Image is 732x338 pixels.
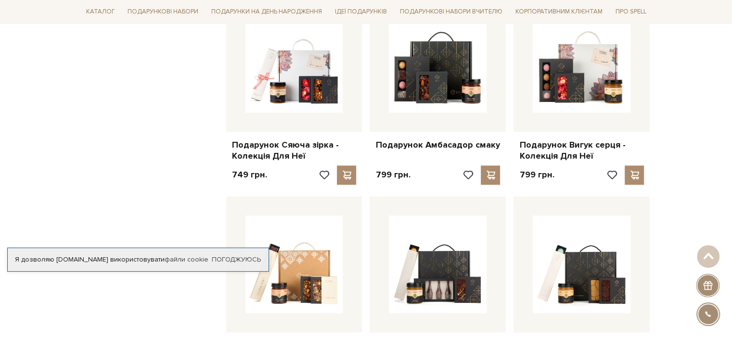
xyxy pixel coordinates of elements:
[519,169,554,180] p: 799 грн.
[375,169,410,180] p: 799 грн.
[331,5,391,20] a: Ідеї подарунків
[8,255,269,264] div: Я дозволяю [DOMAIN_NAME] використовувати
[232,139,357,162] a: Подарунок Сяюча зірка - Колекція Для Неї
[611,5,650,20] a: Про Spell
[232,169,267,180] p: 749 грн.
[207,5,326,20] a: Подарунки на День народження
[375,139,500,150] a: Подарунок Амбасадор смаку
[82,5,119,20] a: Каталог
[512,5,606,20] a: Корпоративним клієнтам
[519,139,644,162] a: Подарунок Вигук серця - Колекція Для Неї
[165,255,208,263] a: файли cookie
[124,5,202,20] a: Подарункові набори
[212,255,261,264] a: Погоджуюсь
[396,4,506,20] a: Подарункові набори Вчителю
